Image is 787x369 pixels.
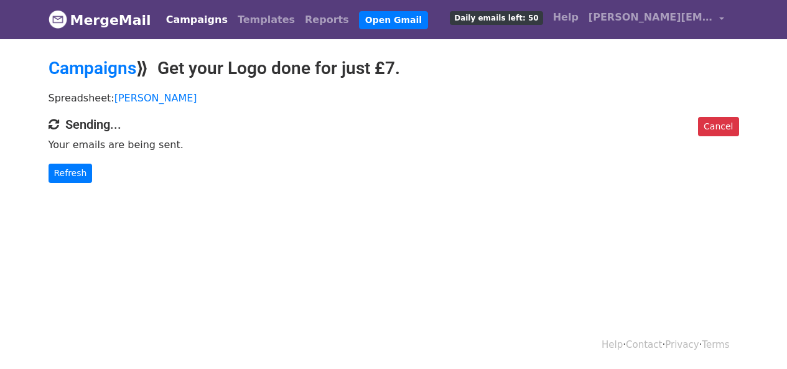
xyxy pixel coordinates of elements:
a: Templates [233,7,300,32]
a: Reports [300,7,354,32]
a: Privacy [665,339,699,350]
img: MergeMail logo [49,10,67,29]
a: Open Gmail [359,11,428,29]
p: Your emails are being sent. [49,138,739,151]
a: [PERSON_NAME][EMAIL_ADDRESS][DOMAIN_NAME] [584,5,729,34]
a: Cancel [698,117,738,136]
a: [PERSON_NAME] [114,92,197,104]
span: [PERSON_NAME][EMAIL_ADDRESS][DOMAIN_NAME] [589,10,713,25]
a: Refresh [49,164,93,183]
a: Contact [626,339,662,350]
a: Campaigns [161,7,233,32]
a: Help [602,339,623,350]
span: Daily emails left: 50 [450,11,543,25]
h4: Sending... [49,117,739,132]
a: Campaigns [49,58,136,78]
p: Spreadsheet: [49,91,739,105]
a: Terms [702,339,729,350]
h2: ⟫ Get your Logo done for just £7. [49,58,739,79]
a: Help [548,5,584,30]
a: MergeMail [49,7,151,33]
a: Daily emails left: 50 [445,5,547,30]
